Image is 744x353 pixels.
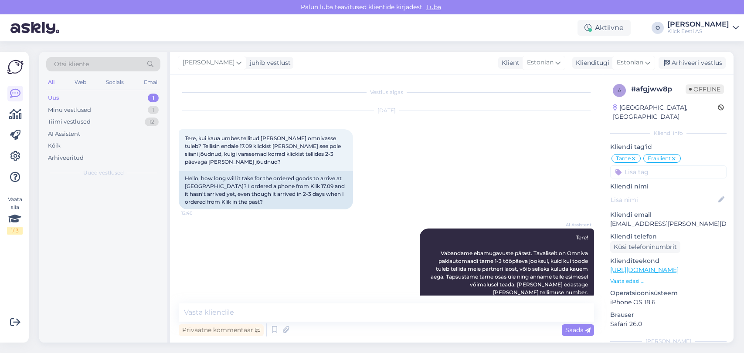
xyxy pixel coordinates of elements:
[667,21,729,28] div: [PERSON_NAME]
[631,84,686,94] div: # afgjww8p
[498,58,520,67] div: Klient
[7,195,23,235] div: Vaata siia
[83,169,124,177] span: Uued vestlused
[611,195,717,205] input: Lisa nimi
[616,156,631,161] span: Tarne
[7,59,24,75] img: Askly Logo
[648,156,671,161] span: Eraklient
[104,77,126,88] div: Socials
[48,118,91,126] div: Tiimi vestlused
[686,84,724,94] span: Offline
[610,310,727,319] p: Brauser
[572,58,609,67] div: Klienditugi
[148,94,159,102] div: 1
[148,106,159,114] div: 1
[46,77,56,88] div: All
[424,3,444,11] span: Luba
[48,94,59,102] div: Uus
[610,210,727,219] p: Kliendi email
[48,141,61,150] div: Kõik
[183,58,234,67] span: [PERSON_NAME]
[145,118,159,126] div: 12
[48,106,91,114] div: Minu vestlused
[617,58,643,67] span: Estonian
[559,222,591,228] span: AI Assistent
[179,88,594,96] div: Vestlus algas
[179,107,594,114] div: [DATE]
[578,20,631,36] div: Aktiivne
[610,266,679,274] a: [URL][DOMAIN_NAME]
[7,227,23,235] div: 1 / 3
[659,57,726,69] div: Arhiveeri vestlus
[667,28,729,35] div: Klick Eesti AS
[527,58,554,67] span: Estonian
[610,232,727,241] p: Kliendi telefon
[610,182,727,191] p: Kliendi nimi
[613,103,718,121] div: [GEOGRAPHIC_DATA], [GEOGRAPHIC_DATA]
[246,58,291,67] div: juhib vestlust
[610,298,727,307] p: iPhone OS 18.6
[181,210,214,216] span: 12:40
[142,77,160,88] div: Email
[610,142,727,151] p: Kliendi tag'id
[610,277,727,285] p: Vaata edasi ...
[610,256,727,266] p: Klienditeekond
[618,87,622,94] span: a
[48,130,80,138] div: AI Assistent
[179,324,264,336] div: Privaatne kommentaar
[610,219,727,229] p: [EMAIL_ADDRESS][PERSON_NAME][DOMAIN_NAME]
[610,289,727,298] p: Operatsioonisüsteem
[610,129,727,137] div: Kliendi info
[610,241,680,253] div: Küsi telefoninumbrit
[179,171,353,209] div: Hello, how long will it take for the ordered goods to arrive at [GEOGRAPHIC_DATA]? I ordered a ph...
[48,154,84,162] div: Arhiveeritud
[610,165,727,178] input: Lisa tag
[652,22,664,34] div: O
[667,21,739,35] a: [PERSON_NAME]Klick Eesti AS
[54,60,89,69] span: Otsi kliente
[565,326,591,334] span: Saada
[185,135,342,165] span: Tere, kui kaua umbes tellitud [PERSON_NAME] omnivasse tuleb? Tellisin endale 17.09 klickist [PERS...
[610,319,727,329] p: Safari 26.0
[610,337,727,345] div: [PERSON_NAME]
[73,77,88,88] div: Web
